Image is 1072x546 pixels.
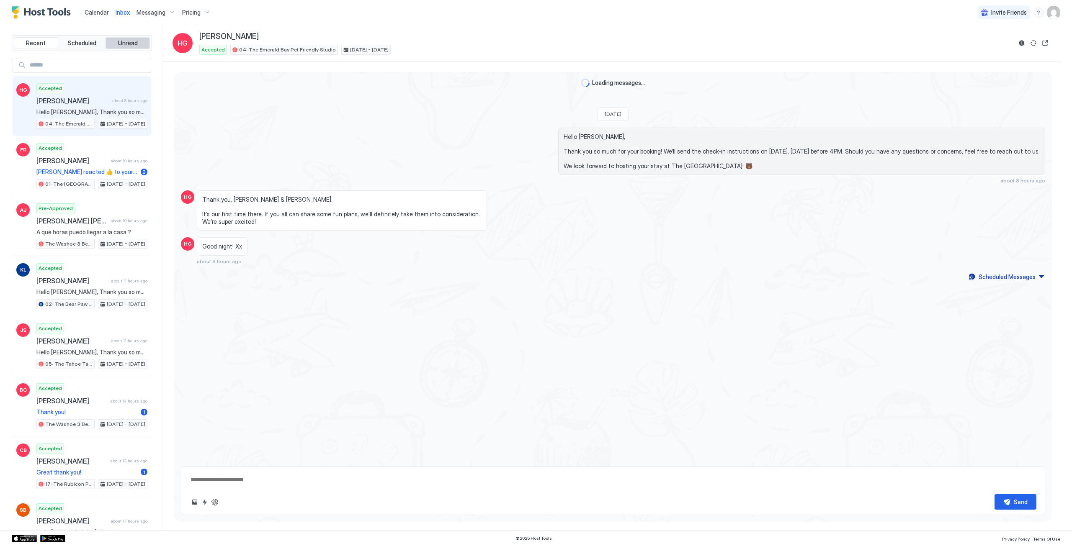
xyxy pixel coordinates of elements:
[107,240,145,248] span: [DATE] - [DATE]
[39,205,73,212] span: Pre-Approved
[1014,497,1028,506] div: Send
[39,505,62,512] span: Accepted
[45,180,93,188] span: 01: The [GEOGRAPHIC_DATA] at The [GEOGRAPHIC_DATA]
[184,240,192,248] span: HG
[111,518,147,524] span: about 17 hours ago
[1033,536,1060,541] span: Terms Of Use
[107,120,145,128] span: [DATE] - [DATE]
[564,133,1040,170] span: Hello [PERSON_NAME], Thank you so much for your booking! We'll send the check-in instructions on ...
[190,497,200,507] button: Upload image
[12,35,152,51] div: tab-group
[1028,38,1038,48] button: Sync reservation
[178,38,188,48] span: HG
[995,494,1036,510] button: Send
[210,497,220,507] button: ChatGPT Auto Reply
[1002,534,1030,543] a: Privacy Policy
[107,180,145,188] span: [DATE] - [DATE]
[111,278,147,284] span: about 11 hours ago
[979,272,1036,281] div: Scheduled Messages
[26,58,151,72] input: Input Field
[39,445,62,452] span: Accepted
[991,9,1027,16] span: Invite Friends
[36,397,107,405] span: [PERSON_NAME]
[143,409,145,415] span: 1
[39,144,62,152] span: Accepted
[106,37,150,49] button: Unread
[36,517,107,525] span: [PERSON_NAME]
[581,79,590,87] div: loading
[19,86,27,94] span: HG
[201,46,225,54] span: Accepted
[36,156,107,165] span: [PERSON_NAME]
[239,46,336,54] span: 04: The Emerald Bay Pet Friendly Studio
[36,108,147,116] span: Hello [PERSON_NAME], Thank you so much for your booking! We'll send the check-in instructions on ...
[197,258,242,264] span: about 8 hours ago
[20,266,26,274] span: KL
[40,535,65,542] a: Google Play Store
[182,9,201,16] span: Pricing
[202,243,242,250] span: Good night! Xx
[36,228,147,236] span: A qué horas puedo llegar a la casa ?
[36,97,109,105] span: [PERSON_NAME]
[202,196,482,225] span: Thank you, [PERSON_NAME] & [PERSON_NAME]. It’s our first time there. If you all can share some fu...
[20,506,26,514] span: SB
[199,32,259,41] span: [PERSON_NAME]
[107,360,145,368] span: [DATE] - [DATE]
[36,277,108,285] span: [PERSON_NAME]
[36,349,147,356] span: Hello [PERSON_NAME], Thank you so much for your booking! We'll send the check-in instructions [DA...
[36,457,107,465] span: [PERSON_NAME]
[111,158,147,164] span: about 10 hours ago
[85,8,109,17] a: Calendar
[39,85,62,92] span: Accepted
[36,217,107,225] span: [PERSON_NAME] [PERSON_NAME]
[39,325,62,332] span: Accepted
[45,120,93,128] span: 04: The Emerald Bay Pet Friendly Studio
[184,193,192,201] span: HG
[142,169,146,175] span: 2
[36,337,108,345] span: [PERSON_NAME]
[350,46,389,54] span: [DATE] - [DATE]
[112,98,147,103] span: about 8 hours ago
[143,469,145,475] span: 1
[20,446,27,454] span: CB
[39,385,62,392] span: Accepted
[515,536,552,541] span: © 2025 Host Tools
[1047,6,1060,19] div: User profile
[137,9,165,16] span: Messaging
[68,39,96,47] span: Scheduled
[200,497,210,507] button: Quick reply
[111,338,147,343] span: about 11 hours ago
[45,480,93,488] span: 17: The Rubicon Pet Friendly Studio
[111,218,147,223] span: about 10 hours ago
[592,79,645,87] span: Loading messages...
[118,39,138,47] span: Unread
[45,360,93,368] span: 05: The Tahoe Tamarack Pet Friendly Studio
[20,206,26,214] span: AJ
[107,300,145,308] span: [DATE] - [DATE]
[45,300,93,308] span: 02: The Bear Paw Pet Friendly King Studio
[116,8,130,17] a: Inbox
[967,271,1045,282] button: Scheduled Messages
[12,6,75,19] a: Host Tools Logo
[45,240,93,248] span: The Washoe 3 Bedroom Family Unit
[107,480,145,488] span: [DATE] - [DATE]
[36,469,137,476] span: Great thank you!
[39,264,62,272] span: Accepted
[36,528,147,536] span: Hello [PERSON_NAME], Thank you so much for your booking! We'll send the check-in instructions [DA...
[20,146,26,154] span: FR
[110,458,147,464] span: about 14 hours ago
[1033,8,1044,18] div: menu
[36,168,137,176] span: [PERSON_NAME] reacted 👍 to your message "Hello [PERSON_NAME], Thank you so much for your booking!...
[36,288,147,296] span: Hello [PERSON_NAME], Thank you so much for your booking! We'll send the check-in instructions [DA...
[20,326,26,334] span: JS
[12,535,37,542] div: App Store
[1040,38,1050,48] button: Open reservation
[110,398,147,404] span: about 14 hours ago
[26,39,46,47] span: Recent
[45,420,93,428] span: The Washoe 3 Bedroom Family Unit
[1002,536,1030,541] span: Privacy Policy
[20,386,27,394] span: BC
[1033,534,1060,543] a: Terms Of Use
[1017,38,1027,48] button: Reservation information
